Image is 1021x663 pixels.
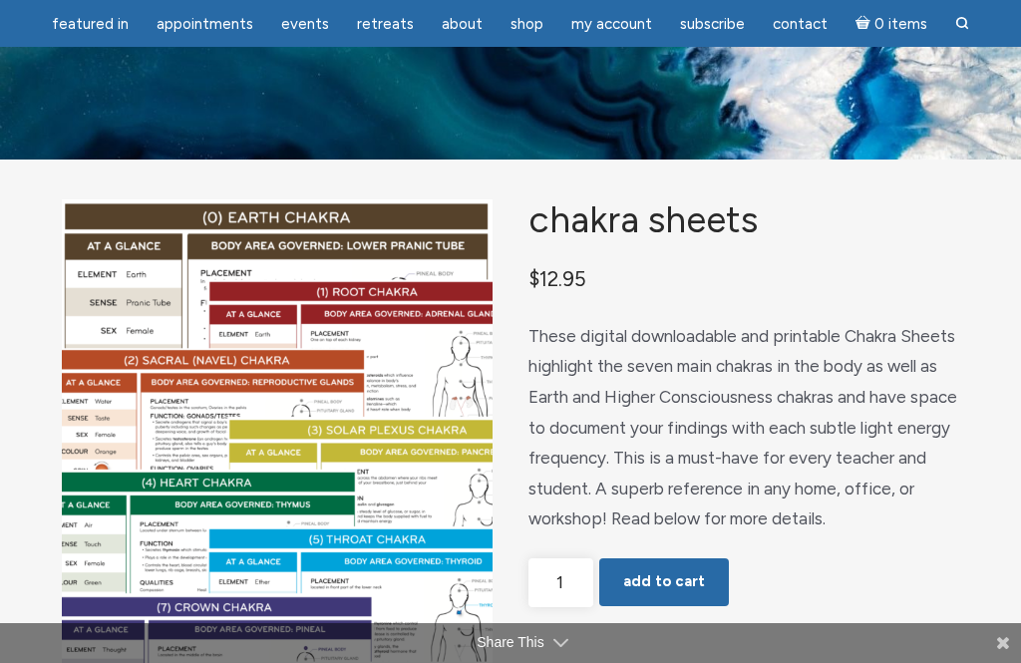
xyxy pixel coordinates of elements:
input: Product quantity [528,558,593,607]
span: featured in [52,15,129,33]
a: Cart0 items [844,3,939,44]
a: featured in [40,5,141,44]
span: Events [281,15,329,33]
span: About [442,15,483,33]
a: Contact [761,5,840,44]
a: About [430,5,495,44]
span: My Account [571,15,652,33]
bdi: 12.95 [528,266,586,291]
span: Shop [510,15,543,33]
i: Cart [855,15,874,33]
a: Appointments [145,5,265,44]
a: My Account [559,5,664,44]
span: Appointments [157,15,253,33]
span: Subscribe [680,15,745,33]
a: Retreats [345,5,426,44]
h1: Chakra Sheets [528,199,959,240]
span: 0 items [874,17,927,32]
p: These digital downloadable and printable Chakra Sheets highlight the seven main chakras in the bo... [528,321,959,534]
a: Events [269,5,341,44]
a: Shop [499,5,555,44]
span: Contact [773,15,828,33]
a: Subscribe [668,5,757,44]
button: Add to cart [599,558,729,606]
span: $ [528,266,539,291]
span: Retreats [357,15,414,33]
